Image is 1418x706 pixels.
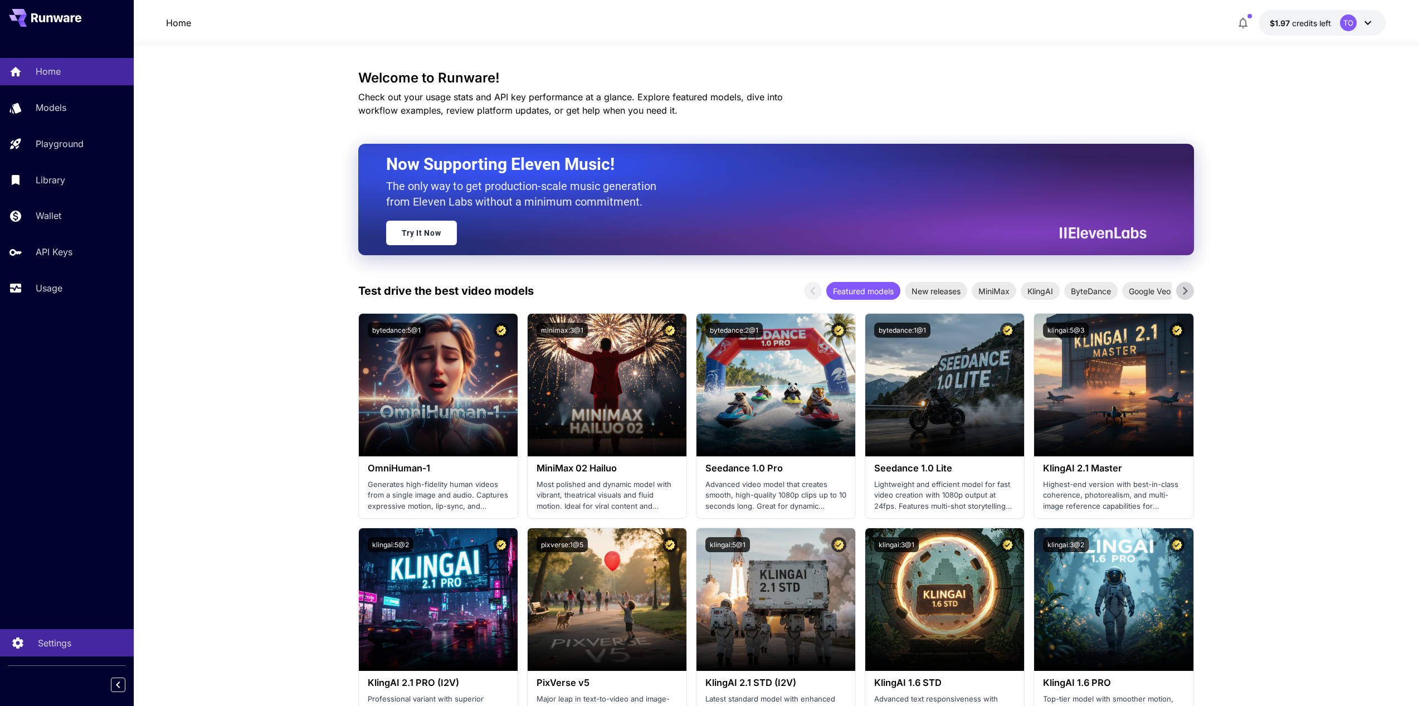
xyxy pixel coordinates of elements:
h3: KlingAI 2.1 STD (I2V) [705,678,846,688]
button: klingai:5@1 [705,537,750,552]
button: minimax:3@1 [537,323,588,338]
h3: KlingAI 2.1 PRO (I2V) [368,678,509,688]
span: New releases [905,285,967,297]
p: Home [36,65,61,78]
img: alt [696,528,855,671]
button: bytedance:2@1 [705,323,763,338]
span: Featured models [826,285,900,297]
h3: Seedance 1.0 Pro [705,463,846,474]
span: Check out your usage stats and API key performance at a glance. Explore featured models, dive int... [358,91,783,116]
p: API Keys [36,245,72,259]
div: $1.97288 [1270,17,1331,29]
button: Certified Model – Vetted for best performance and includes a commercial license. [494,537,509,552]
p: Most polished and dynamic model with vibrant, theatrical visuals and fluid motion. Ideal for vira... [537,479,678,512]
button: Certified Model – Vetted for best performance and includes a commercial license. [1000,537,1015,552]
p: Library [36,173,65,187]
p: Playground [36,137,84,150]
img: alt [1034,314,1193,456]
h3: PixVerse v5 [537,678,678,688]
button: Certified Model – Vetted for best performance and includes a commercial license. [1170,537,1185,552]
img: alt [865,314,1024,456]
button: klingai:5@3 [1043,323,1089,338]
button: bytedance:5@1 [368,323,425,338]
span: ByteDance [1064,285,1118,297]
button: klingai:3@1 [874,537,919,552]
button: Certified Model – Vetted for best performance and includes a commercial license. [1000,323,1015,338]
button: Certified Model – Vetted for best performance and includes a commercial license. [1170,323,1185,338]
h3: OmniHuman‑1 [368,463,509,474]
div: KlingAI [1021,282,1060,300]
p: Advanced video model that creates smooth, high-quality 1080p clips up to 10 seconds long. Great f... [705,479,846,512]
p: Highest-end version with best-in-class coherence, photorealism, and multi-image reference capabil... [1043,479,1184,512]
img: alt [696,314,855,456]
img: alt [528,314,686,456]
img: alt [865,528,1024,671]
span: KlingAI [1021,285,1060,297]
div: Collapse sidebar [119,675,134,695]
p: Lightweight and efficient model for fast video creation with 1080p output at 24fps. Features mult... [874,479,1015,512]
button: pixverse:1@5 [537,537,588,552]
h3: KlingAI 2.1 Master [1043,463,1184,474]
p: Settings [38,636,71,650]
button: Certified Model – Vetted for best performance and includes a commercial license. [662,537,678,552]
h2: Now Supporting Eleven Music! [386,154,1138,175]
h3: KlingAI 1.6 STD [874,678,1015,688]
button: Certified Model – Vetted for best performance and includes a commercial license. [662,323,678,338]
button: Certified Model – Vetted for best performance and includes a commercial license. [494,323,509,338]
div: Google Veo [1122,282,1177,300]
p: Usage [36,281,62,295]
button: Certified Model – Vetted for best performance and includes a commercial license. [831,537,846,552]
span: credits left [1292,18,1331,28]
button: bytedance:1@1 [874,323,930,338]
span: Google Veo [1122,285,1177,297]
a: Try It Now [386,221,457,245]
p: Generates high-fidelity human videos from a single image and audio. Captures expressive motion, l... [368,479,509,512]
button: Certified Model – Vetted for best performance and includes a commercial license. [831,323,846,338]
div: New releases [905,282,967,300]
button: $1.97288TO [1259,10,1386,36]
p: Wallet [36,209,61,222]
button: klingai:5@2 [368,537,413,552]
h3: Seedance 1.0 Lite [874,463,1015,474]
a: Home [166,16,191,30]
p: Models [36,101,66,114]
button: Collapse sidebar [111,678,125,692]
span: MiniMax [972,285,1016,297]
p: Test drive the best video models [358,283,534,299]
h3: MiniMax 02 Hailuo [537,463,678,474]
h3: Welcome to Runware! [358,70,1194,86]
div: Featured models [826,282,900,300]
button: klingai:3@2 [1043,537,1089,552]
img: alt [1034,528,1193,671]
span: $1.97 [1270,18,1292,28]
div: ByteDance [1064,282,1118,300]
div: MiniMax [972,282,1016,300]
h3: KlingAI 1.6 PRO [1043,678,1184,688]
img: alt [528,528,686,671]
p: The only way to get production-scale music generation from Eleven Labs without a minimum commitment. [386,178,665,210]
img: alt [359,528,518,671]
div: TO [1340,14,1357,31]
nav: breadcrumb [166,16,191,30]
img: alt [359,314,518,456]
